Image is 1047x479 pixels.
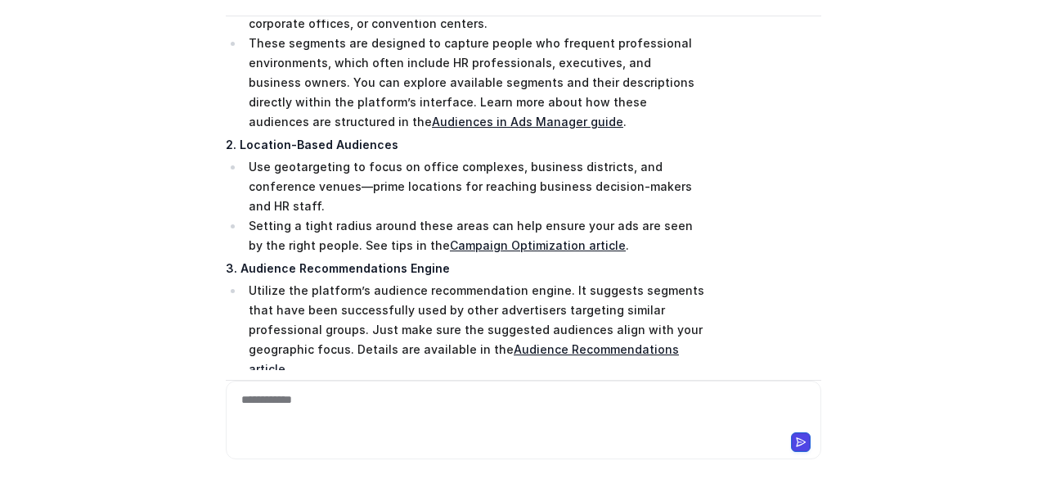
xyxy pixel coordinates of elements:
a: Campaign Optimization article [450,238,626,252]
a: Audiences in Ads Manager guide [432,115,623,129]
strong: 2. Location-Based Audiences [226,138,398,151]
li: Setting a tight radius around these areas can help ensure your ads are seen by the right people. ... [244,216,704,255]
li: Use geotargeting to focus on office complexes, business districts, and conference venues—prime lo... [244,157,704,216]
strong: 3. Audience Recommendations Engine [226,261,450,275]
li: Utilize the platform’s audience recommendation engine. It suggests segments that have been succes... [244,281,704,379]
li: These segments are designed to capture people who frequent professional environments, which often... [244,34,704,132]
